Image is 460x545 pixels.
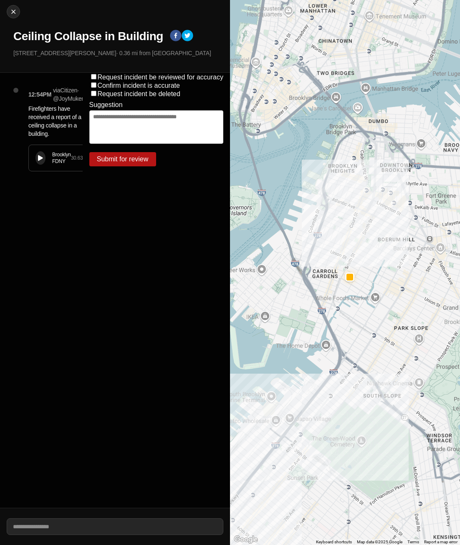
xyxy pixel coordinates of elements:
button: cancel [7,5,20,18]
p: 12:54PM [28,90,51,99]
label: Request incident be reviewed for accuracy [98,74,224,81]
a: Report a map error [424,540,457,544]
div: Brooklyn FDNY [52,151,71,165]
p: Firefighters have received a report of a ceiling collapse in a building. [28,104,88,138]
img: Google [232,534,260,545]
p: via Citizen · @ JoyMukenyi [53,86,88,103]
a: Open this area in Google Maps (opens a new window) [232,534,260,545]
img: cancel [9,8,18,16]
span: Map data ©2025 Google [357,540,402,544]
h1: Ceiling Collapse in Building [13,29,163,44]
button: Keyboard shortcuts [316,539,352,545]
p: [STREET_ADDRESS][PERSON_NAME] · 0.36 mi from [GEOGRAPHIC_DATA] [13,49,223,57]
button: facebook [170,30,182,43]
div: 30.635 s [71,155,88,161]
label: Request incident be deleted [98,90,180,97]
label: Suggestion [89,101,123,109]
button: twitter [182,30,193,43]
label: Confirm incident is accurate [98,82,180,89]
a: Terms (opens in new tab) [407,540,419,544]
button: Submit for review [89,152,156,166]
